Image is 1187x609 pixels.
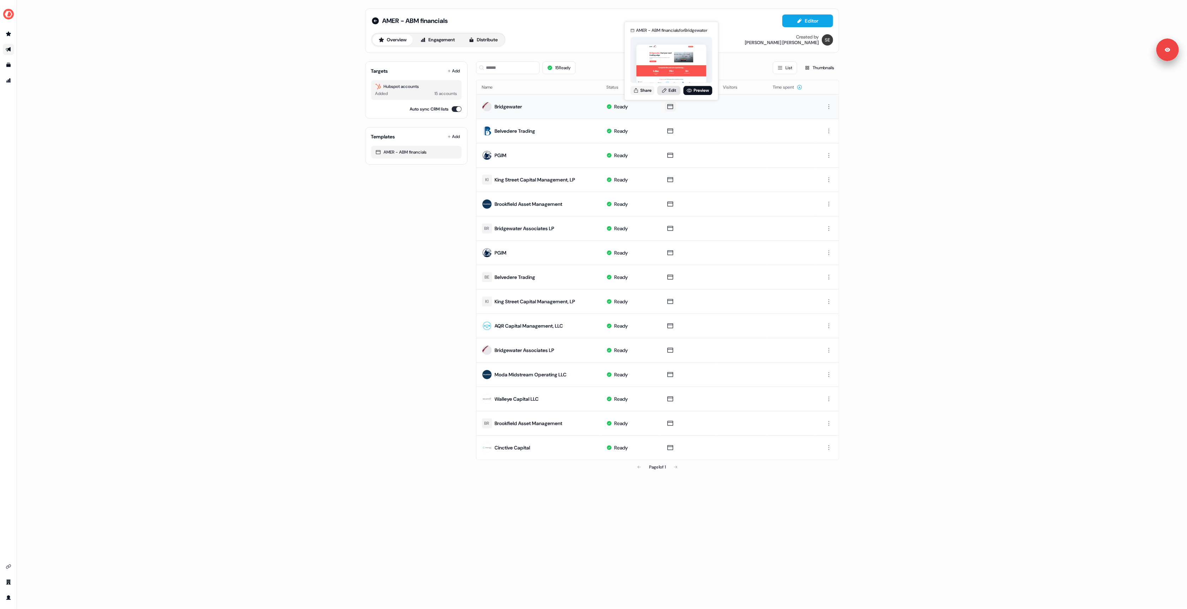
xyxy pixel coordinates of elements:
a: Edit [657,86,681,95]
div: Ready [614,103,628,110]
button: Time spent [773,81,802,94]
a: Go to prospects [3,28,14,40]
a: Go to attribution [3,75,14,86]
button: Add [446,132,462,142]
div: Brookfield Asset Management [495,201,563,208]
a: Preview [683,86,712,95]
div: Page 1 of 1 [649,464,666,471]
a: Go to integrations [3,561,14,572]
button: Share [630,86,654,95]
div: [PERSON_NAME] [PERSON_NAME] [745,40,819,46]
div: Ready [614,298,628,305]
div: King Street Capital Management, LP [495,176,575,183]
div: KI [485,176,488,183]
button: Name [482,81,501,94]
div: KI [485,298,488,305]
div: Hubspot accounts [375,83,457,90]
div: Ready [614,201,628,208]
div: Added [375,90,388,97]
div: AQR Capital Management, LLC [495,322,563,329]
div: Walleye Capital LLC [495,395,539,402]
a: Go to outbound experience [3,44,14,55]
div: Templates [371,133,395,140]
label: Auto sync CRM lists [410,106,449,113]
div: PGIM [495,152,507,159]
a: Go to team [3,577,14,588]
button: Visitors [723,81,746,94]
div: AMER - ABM financials [375,149,457,156]
button: Overview [373,34,413,46]
button: 15Ready [542,61,576,74]
div: Ready [614,420,628,427]
div: Bridgewater Associates LP [495,347,554,354]
div: BE [485,274,489,281]
div: Ready [614,225,628,232]
div: Belvedere Trading [495,127,535,135]
div: Bridgewater Associates LP [495,225,554,232]
div: Moda Midstream Operating LLC [495,371,567,378]
a: Go to templates [3,59,14,71]
div: Ready [614,322,628,329]
button: Status [606,81,627,94]
div: Ready [614,274,628,281]
div: Ready [614,127,628,135]
div: Cinctive Capital [495,444,530,451]
div: Ready [614,371,628,378]
div: Ready [614,249,628,256]
button: Editor [782,14,833,27]
div: PGIM [495,249,507,256]
a: Go to profile [3,592,14,603]
a: Editor [782,18,833,25]
div: Ready [614,152,628,159]
button: Thumbnails [800,61,839,74]
div: AMER - ABM financials for Bridgewater [636,27,707,34]
div: Ready [614,444,628,451]
img: asset preview [636,44,706,84]
button: Add [446,66,462,76]
div: 15 accounts [435,90,457,97]
div: Created by [796,34,819,40]
div: Ready [614,176,628,183]
span: AMER - ABM financials [382,17,448,25]
div: Targets [371,67,388,74]
div: Brookfield Asset Management [495,420,563,427]
button: Distribute [463,34,504,46]
button: List [773,61,797,74]
img: Sabastian [822,34,833,46]
div: BR [485,225,489,232]
div: Ready [614,347,628,354]
div: Belvedere Trading [495,274,535,281]
div: Bridgewater [495,103,522,110]
button: Engagement [414,34,461,46]
div: Ready [614,395,628,402]
div: King Street Capital Management, LP [495,298,575,305]
div: BR [485,420,489,427]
